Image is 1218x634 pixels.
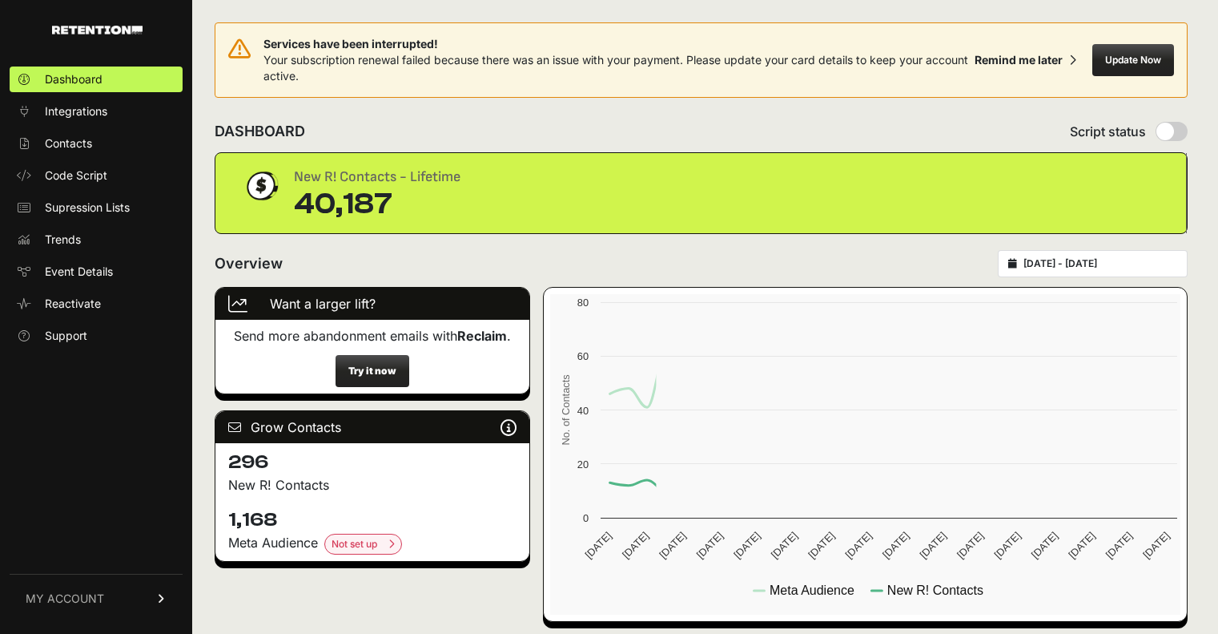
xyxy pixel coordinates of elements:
a: MY ACCOUNT [10,574,183,623]
text: [DATE] [918,530,949,561]
text: [DATE] [806,530,837,561]
button: Update Now [1092,44,1174,76]
text: Meta Audience [770,584,854,597]
text: New R! Contacts [887,584,983,597]
div: Want a larger lift? [215,288,529,320]
a: Dashboard [10,67,183,92]
span: Services have been interrupted! [263,36,968,52]
text: [DATE] [1029,530,1060,561]
strong: Try it now [348,365,396,377]
a: Integrations [10,99,183,124]
text: [DATE] [694,530,726,561]
span: Trends [45,232,81,248]
a: Trends [10,227,183,252]
text: [DATE] [1103,530,1135,561]
text: [DATE] [620,530,651,561]
a: Supression Lists [10,195,183,220]
h4: 1,168 [228,507,517,533]
span: Support [45,328,87,344]
a: Support [10,323,183,349]
a: Event Details [10,259,183,285]
text: 40 [577,405,589,417]
div: New R! Contacts - Lifetime [294,166,460,188]
text: [DATE] [955,530,986,561]
p: Send more abandonment emails with . [228,326,517,345]
text: [DATE] [992,530,1023,561]
span: Integrations [45,103,107,119]
button: Remind me later [968,46,1083,75]
span: MY ACCOUNT [26,591,104,607]
span: Supression Lists [45,200,130,216]
text: [DATE] [880,530,911,561]
div: 40,187 [294,188,460,220]
h2: DASHBOARD [215,120,305,143]
h2: Overview [215,252,283,275]
text: 60 [577,350,589,362]
text: [DATE] [1067,530,1098,561]
div: Meta Audience [228,533,517,555]
a: Contacts [10,131,183,156]
img: dollar-coin-05c43ed7efb7bc0c12610022525b4bbbb207c7efeef5aecc26f025e68dcafac9.png [241,166,281,206]
a: Code Script [10,163,183,188]
span: Your subscription renewal failed because there was an issue with your payment. Please update your... [263,53,968,83]
strong: Reclaim [457,328,507,344]
h4: 296 [228,450,517,475]
p: New R! Contacts [228,475,517,495]
text: [DATE] [769,530,800,561]
text: [DATE] [657,530,689,561]
div: Grow Contacts [215,411,529,443]
span: Code Script [45,168,107,184]
span: Reactivate [45,296,101,312]
span: Contacts [45,135,92,151]
span: Event Details [45,264,113,280]
img: Retention.com [52,26,143,34]
span: Dashboard [45,71,103,87]
span: Script status [1070,122,1146,141]
text: 20 [577,458,589,470]
text: [DATE] [583,530,614,561]
text: [DATE] [1141,530,1172,561]
text: [DATE] [843,530,874,561]
text: [DATE] [732,530,763,561]
text: 80 [577,297,589,309]
text: 0 [583,512,589,524]
a: Reactivate [10,291,183,317]
text: No. of Contacts [560,374,572,445]
div: Remind me later [975,52,1063,68]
